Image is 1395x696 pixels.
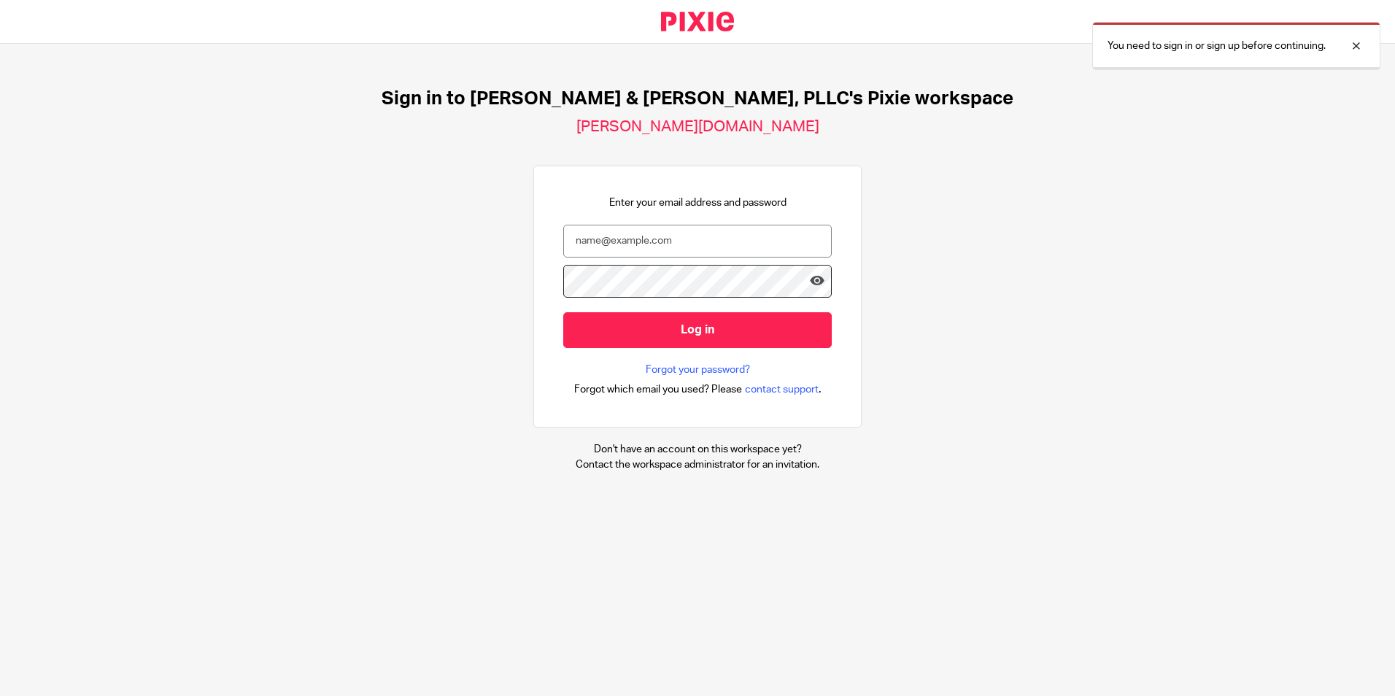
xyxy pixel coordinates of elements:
p: Enter your email address and password [609,196,787,210]
input: Log in [563,312,832,348]
div: . [574,381,822,398]
p: Contact the workspace administrator for an invitation. [576,457,819,472]
span: contact support [745,382,819,397]
p: You need to sign in or sign up before continuing. [1108,39,1326,53]
h2: [PERSON_NAME][DOMAIN_NAME] [576,117,819,136]
h1: Sign in to [PERSON_NAME] & [PERSON_NAME], PLLC's Pixie workspace [382,88,1013,110]
input: name@example.com [563,225,832,258]
span: Forgot which email you used? Please [574,382,742,397]
p: Don't have an account on this workspace yet? [576,442,819,457]
a: Forgot your password? [646,363,750,377]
